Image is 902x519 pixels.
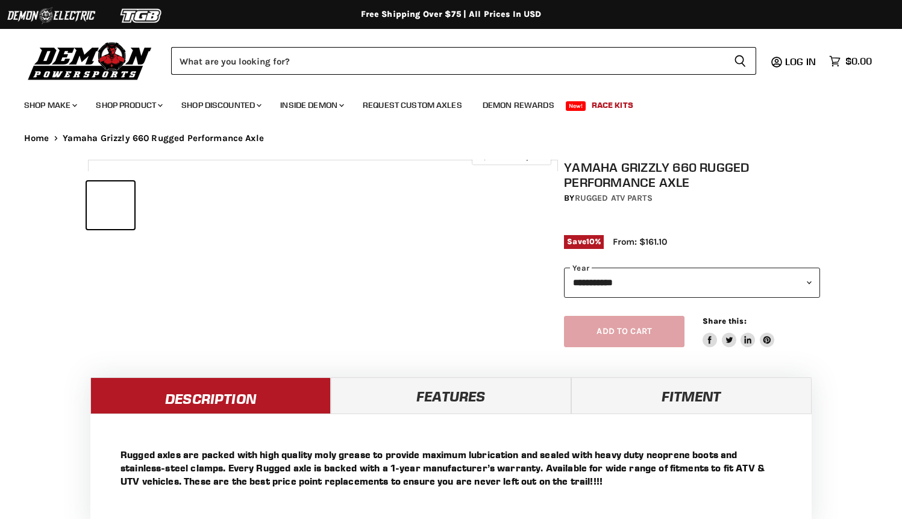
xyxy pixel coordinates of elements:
[613,236,667,247] span: From: $161.10
[703,316,746,326] span: Share this:
[564,192,820,205] div: by
[564,160,820,190] h1: Yamaha Grizzly 660 Rugged Performance Axle
[15,93,84,118] a: Shop Make
[171,47,756,75] form: Product
[15,88,869,118] ul: Main menu
[586,237,595,246] span: 10
[823,52,878,70] a: $0.00
[583,93,642,118] a: Race Kits
[171,47,724,75] input: Search
[90,377,331,414] a: Description
[87,93,170,118] a: Shop Product
[780,56,823,67] a: Log in
[87,181,134,229] button: IMAGE thumbnail
[24,39,156,82] img: Demon Powersports
[172,93,269,118] a: Shop Discounted
[575,193,653,203] a: Rugged ATV Parts
[564,268,820,297] select: year
[271,93,351,118] a: Inside Demon
[571,377,812,414] a: Fitment
[331,377,571,414] a: Features
[566,101,586,111] span: New!
[354,93,471,118] a: Request Custom Axles
[96,4,187,27] img: TGB Logo 2
[785,55,816,68] span: Log in
[6,4,96,27] img: Demon Electric Logo 2
[564,235,604,248] span: Save %
[121,448,781,488] p: Rugged axles are packed with high quality moly grease to provide maximum lubrication and sealed w...
[474,93,563,118] a: Demon Rewards
[845,55,872,67] span: $0.00
[478,152,545,161] span: Click to expand
[724,47,756,75] button: Search
[24,133,49,143] a: Home
[703,316,774,348] aside: Share this:
[63,133,264,143] span: Yamaha Grizzly 660 Rugged Performance Axle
